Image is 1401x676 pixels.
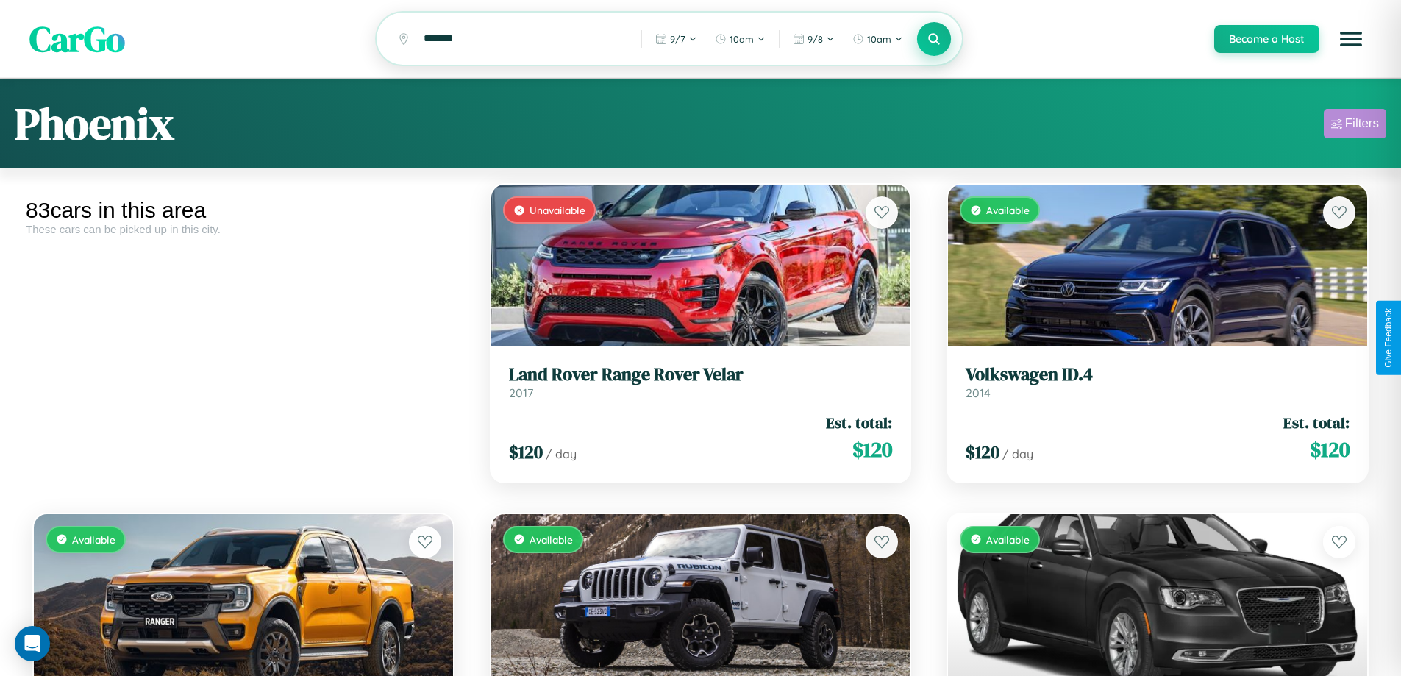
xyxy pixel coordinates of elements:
[26,223,461,235] div: These cars can be picked up in this city.
[648,27,705,51] button: 9/7
[867,33,891,45] span: 10am
[530,533,573,546] span: Available
[1283,412,1350,433] span: Est. total:
[72,533,115,546] span: Available
[1002,446,1033,461] span: / day
[707,27,773,51] button: 10am
[808,33,823,45] span: 9 / 8
[1345,116,1379,131] div: Filters
[966,440,999,464] span: $ 120
[1310,435,1350,464] span: $ 120
[730,33,754,45] span: 10am
[670,33,685,45] span: 9 / 7
[509,364,893,400] a: Land Rover Range Rover Velar2017
[986,533,1030,546] span: Available
[1383,308,1394,368] div: Give Feedback
[15,626,50,661] div: Open Intercom Messenger
[966,364,1350,385] h3: Volkswagen ID.4
[1324,109,1386,138] button: Filters
[1214,25,1319,53] button: Become a Host
[986,204,1030,216] span: Available
[1330,18,1372,60] button: Open menu
[966,364,1350,400] a: Volkswagen ID.42014
[509,385,533,400] span: 2017
[966,385,991,400] span: 2014
[852,435,892,464] span: $ 120
[509,364,893,385] h3: Land Rover Range Rover Velar
[785,27,842,51] button: 9/8
[845,27,910,51] button: 10am
[546,446,577,461] span: / day
[509,440,543,464] span: $ 120
[530,204,585,216] span: Unavailable
[15,93,174,154] h1: Phoenix
[826,412,892,433] span: Est. total:
[29,15,125,63] span: CarGo
[26,198,461,223] div: 83 cars in this area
